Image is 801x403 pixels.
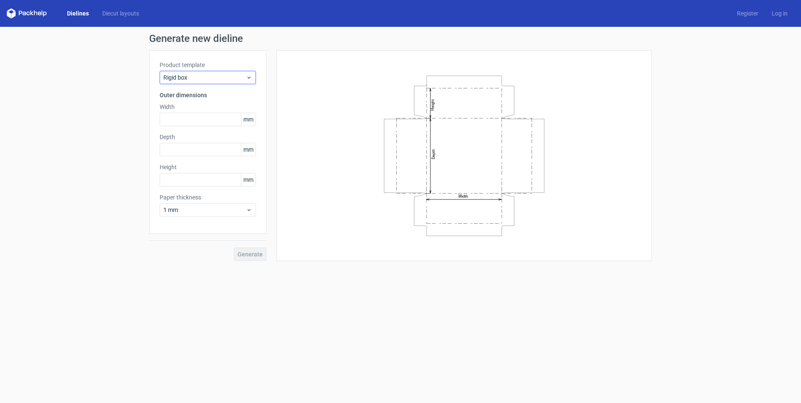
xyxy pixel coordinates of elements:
[241,173,256,186] span: mm
[430,99,435,110] text: Height
[163,206,246,214] span: 1 mm
[160,163,256,171] label: Height
[160,91,256,99] h3: Outer dimensions
[160,133,256,141] label: Depth
[163,73,246,82] span: Rigid box
[160,103,256,111] label: Width
[431,149,436,159] text: Depth
[458,194,468,199] text: Width
[60,9,96,18] a: Dielines
[160,193,256,201] label: Paper thickness
[765,9,794,18] a: Log in
[149,34,652,44] h1: Generate new dieline
[241,113,256,126] span: mm
[160,61,256,69] label: Product template
[241,143,256,156] span: mm
[96,9,146,18] a: Diecut layouts
[730,9,765,18] a: Register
